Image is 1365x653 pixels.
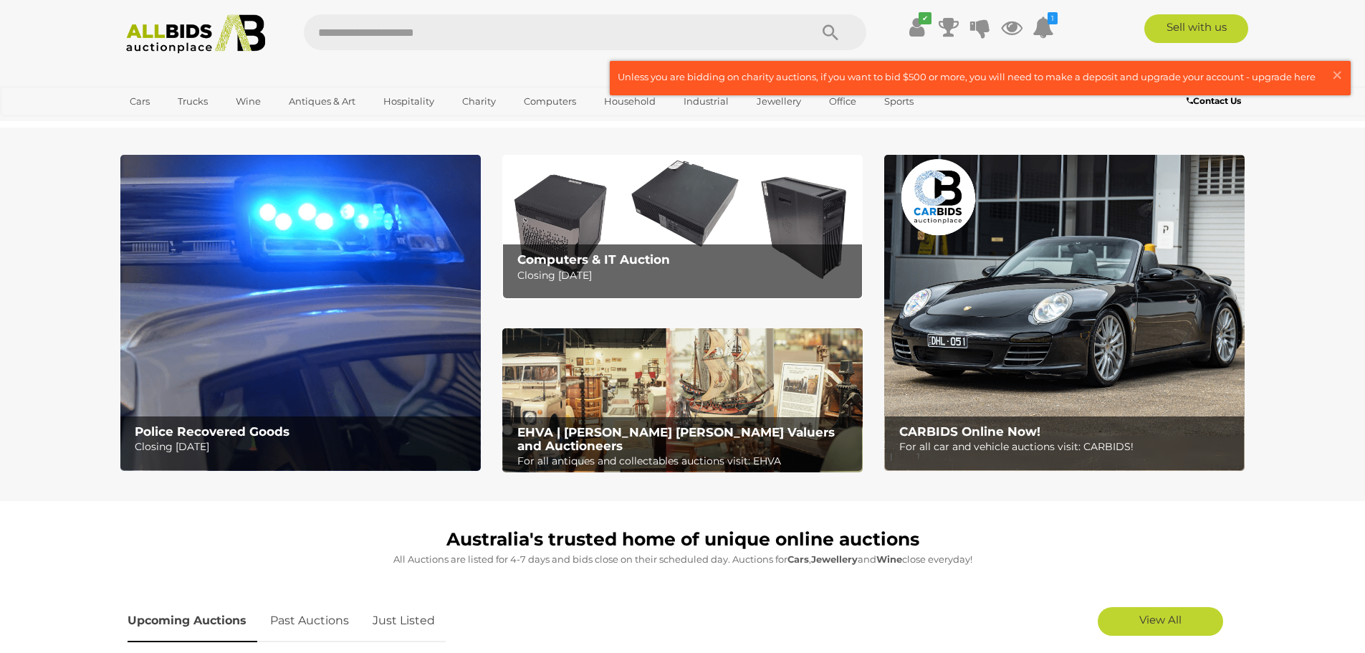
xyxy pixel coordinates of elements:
a: Just Listed [362,600,446,642]
a: Charity [453,90,505,113]
strong: Jewellery [811,553,858,565]
img: EHVA | Evans Hastings Valuers and Auctioneers [502,328,863,473]
a: Household [595,90,665,113]
strong: Cars [787,553,809,565]
a: [GEOGRAPHIC_DATA] [120,113,241,137]
span: × [1331,61,1344,89]
i: ✔ [919,12,931,24]
a: View All [1098,607,1223,636]
a: Trucks [168,90,217,113]
b: Contact Us [1187,95,1241,106]
a: Computers & IT Auction Computers & IT Auction Closing [DATE] [502,155,863,299]
p: For all car and vehicle auctions visit: CARBIDS! [899,438,1237,456]
a: ✔ [906,14,928,40]
a: 1 [1033,14,1054,40]
a: Sell with us [1144,14,1248,43]
p: Closing [DATE] [517,267,855,285]
p: For all antiques and collectables auctions visit: EHVA [517,452,855,470]
a: Office [820,90,866,113]
p: All Auctions are listed for 4-7 days and bids close on their scheduled day. Auctions for , and cl... [128,551,1238,568]
a: Antiques & Art [279,90,365,113]
a: CARBIDS Online Now! CARBIDS Online Now! For all car and vehicle auctions visit: CARBIDS! [884,155,1245,471]
a: EHVA | Evans Hastings Valuers and Auctioneers EHVA | [PERSON_NAME] [PERSON_NAME] Valuers and Auct... [502,328,863,473]
a: Jewellery [747,90,810,113]
b: Computers & IT Auction [517,252,670,267]
a: Upcoming Auctions [128,600,257,642]
h1: Australia's trusted home of unique online auctions [128,530,1238,550]
a: Sports [875,90,923,113]
img: CARBIDS Online Now! [884,155,1245,471]
i: 1 [1048,12,1058,24]
a: Hospitality [374,90,444,113]
img: Police Recovered Goods [120,155,481,471]
a: Contact Us [1187,93,1245,109]
strong: Wine [876,553,902,565]
img: Computers & IT Auction [502,155,863,299]
a: Cars [120,90,159,113]
b: EHVA | [PERSON_NAME] [PERSON_NAME] Valuers and Auctioneers [517,425,835,453]
a: Industrial [674,90,738,113]
a: Past Auctions [259,600,360,642]
button: Search [795,14,866,50]
b: Police Recovered Goods [135,424,289,439]
a: Wine [226,90,270,113]
p: Closing [DATE] [135,438,472,456]
a: Police Recovered Goods Police Recovered Goods Closing [DATE] [120,155,481,471]
a: Computers [514,90,585,113]
b: CARBIDS Online Now! [899,424,1040,439]
span: View All [1139,613,1182,626]
img: Allbids.com.au [118,14,274,54]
